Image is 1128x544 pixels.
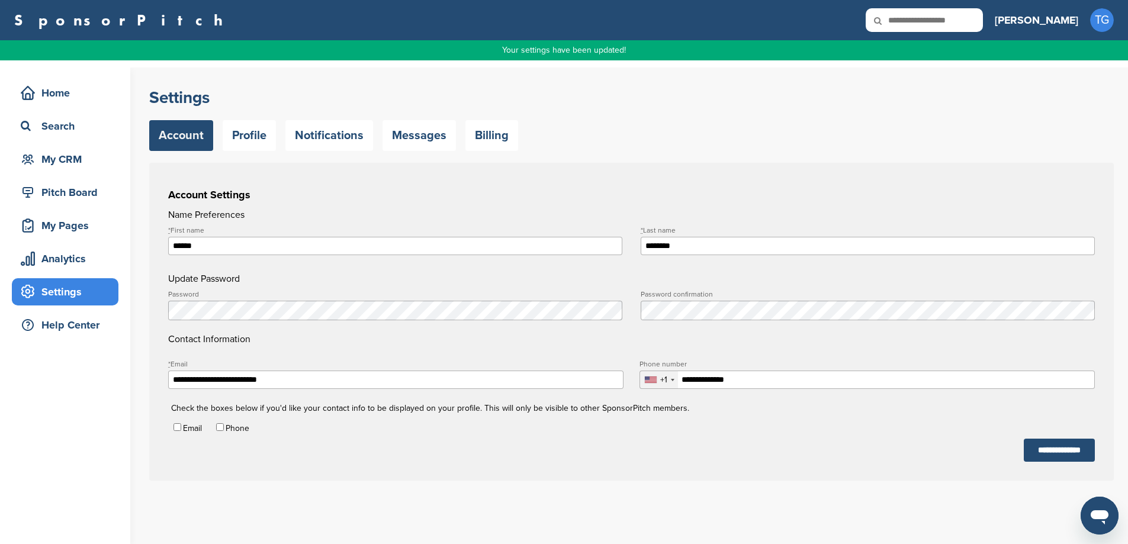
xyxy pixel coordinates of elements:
div: Pitch Board [18,182,118,203]
div: Selected country [640,371,678,388]
h2: Settings [149,87,1114,108]
a: Search [12,112,118,140]
a: Messages [383,120,456,151]
a: Pitch Board [12,179,118,206]
div: Search [18,115,118,137]
a: Settings [12,278,118,305]
h3: [PERSON_NAME] [995,12,1078,28]
h4: Update Password [168,272,1095,286]
label: Email [168,360,624,368]
span: TG [1090,8,1114,32]
div: My CRM [18,149,118,170]
a: Help Center [12,311,118,339]
div: Settings [18,281,118,302]
a: Home [12,79,118,107]
label: Email [183,423,202,433]
abbr: required [641,226,643,234]
a: [PERSON_NAME] [995,7,1078,33]
a: Profile [223,120,276,151]
a: Notifications [285,120,373,151]
label: First name [168,227,622,234]
a: Account [149,120,213,151]
label: Password confirmation [641,291,1095,298]
a: Analytics [12,245,118,272]
h3: Account Settings [168,186,1095,203]
abbr: required [168,226,171,234]
div: Analytics [18,248,118,269]
a: Billing [465,120,518,151]
div: My Pages [18,215,118,236]
iframe: Button to launch messaging window [1081,497,1119,535]
label: Phone number [639,360,1095,368]
div: +1 [660,376,667,384]
h4: Name Preferences [168,208,1095,222]
abbr: required [168,360,171,368]
label: Password [168,291,622,298]
div: Help Center [18,314,118,336]
label: Last name [641,227,1095,234]
a: My Pages [12,212,118,239]
h4: Contact Information [168,291,1095,346]
a: My CRM [12,146,118,173]
label: Phone [226,423,249,433]
div: Home [18,82,118,104]
a: SponsorPitch [14,12,230,28]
